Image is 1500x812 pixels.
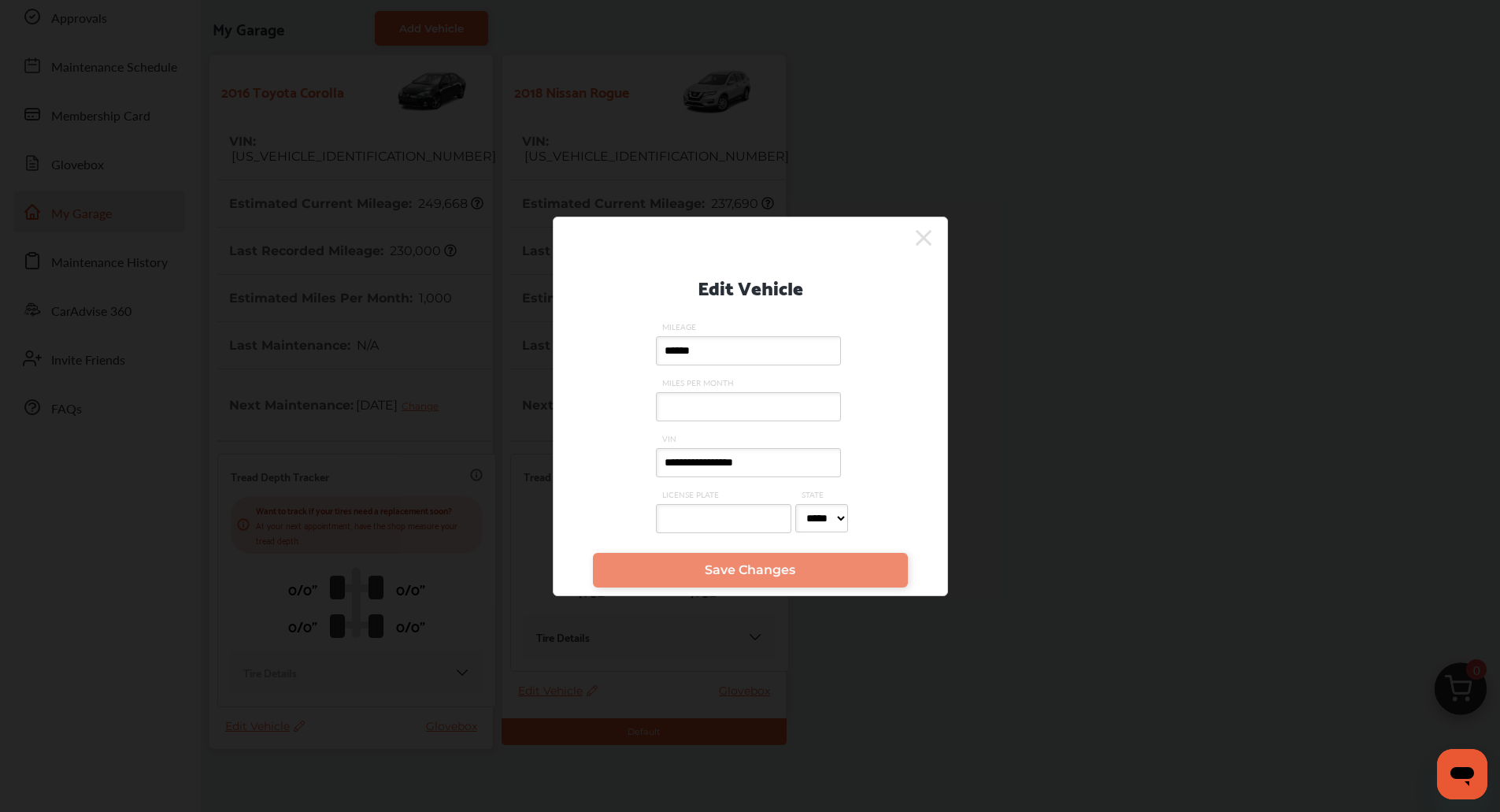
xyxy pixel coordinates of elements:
span: MILES PER MONTH [656,377,845,388]
iframe: Button to launch messaging window [1437,749,1487,799]
span: LICENSE PLATE [656,489,795,500]
span: STATE [795,489,852,500]
input: LICENSE PLATE [656,504,791,533]
a: Save Changes [593,553,908,588]
input: MILEAGE [656,336,841,365]
select: STATE [795,504,848,532]
p: Edit Vehicle [698,270,803,302]
input: MILES PER MONTH [656,392,841,421]
span: MILEAGE [656,321,845,332]
span: Save Changes [705,562,795,577]
span: VIN [656,433,845,444]
input: VIN [656,448,841,477]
